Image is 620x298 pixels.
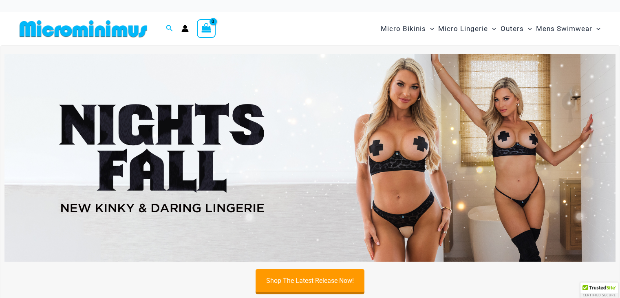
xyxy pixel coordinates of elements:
[377,15,604,42] nav: Site Navigation
[536,18,592,39] span: Mens Swimwear
[592,18,600,39] span: Menu Toggle
[166,24,173,34] a: Search icon link
[16,20,150,38] img: MM SHOP LOGO FLAT
[488,18,496,39] span: Menu Toggle
[181,25,189,32] a: Account icon link
[379,16,436,41] a: Micro BikinisMenu ToggleMenu Toggle
[499,16,534,41] a: OutersMenu ToggleMenu Toggle
[534,16,602,41] a: Mens SwimwearMenu ToggleMenu Toggle
[524,18,532,39] span: Menu Toggle
[436,16,498,41] a: Micro LingerieMenu ToggleMenu Toggle
[4,54,616,262] img: Night's Fall Silver Leopard Pack
[197,19,216,38] a: View Shopping Cart, empty
[501,18,524,39] span: Outers
[580,282,618,298] div: TrustedSite Certified
[438,18,488,39] span: Micro Lingerie
[256,269,364,292] a: Shop The Latest Release Now!
[381,18,426,39] span: Micro Bikinis
[426,18,434,39] span: Menu Toggle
